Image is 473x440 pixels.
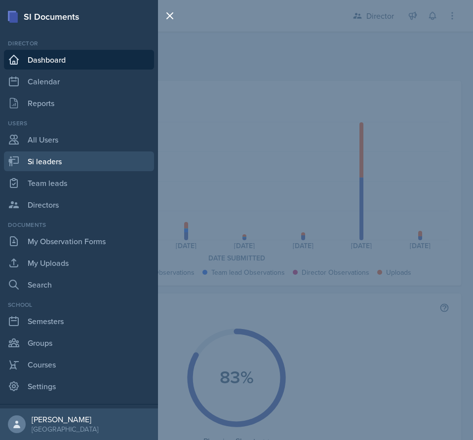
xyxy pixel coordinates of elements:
[4,253,154,273] a: My Uploads
[4,376,154,396] a: Settings
[4,311,154,331] a: Semesters
[4,119,154,128] div: Users
[4,39,154,48] div: Director
[4,72,154,91] a: Calendar
[4,151,154,171] a: Si leaders
[4,173,154,193] a: Team leads
[32,424,98,434] div: [GEOGRAPHIC_DATA]
[4,195,154,215] a: Directors
[4,275,154,294] a: Search
[4,93,154,113] a: Reports
[4,333,154,353] a: Groups
[32,414,98,424] div: [PERSON_NAME]
[4,220,154,229] div: Documents
[4,130,154,149] a: All Users
[4,50,154,70] a: Dashboard
[4,231,154,251] a: My Observation Forms
[4,300,154,309] div: School
[4,355,154,374] a: Courses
